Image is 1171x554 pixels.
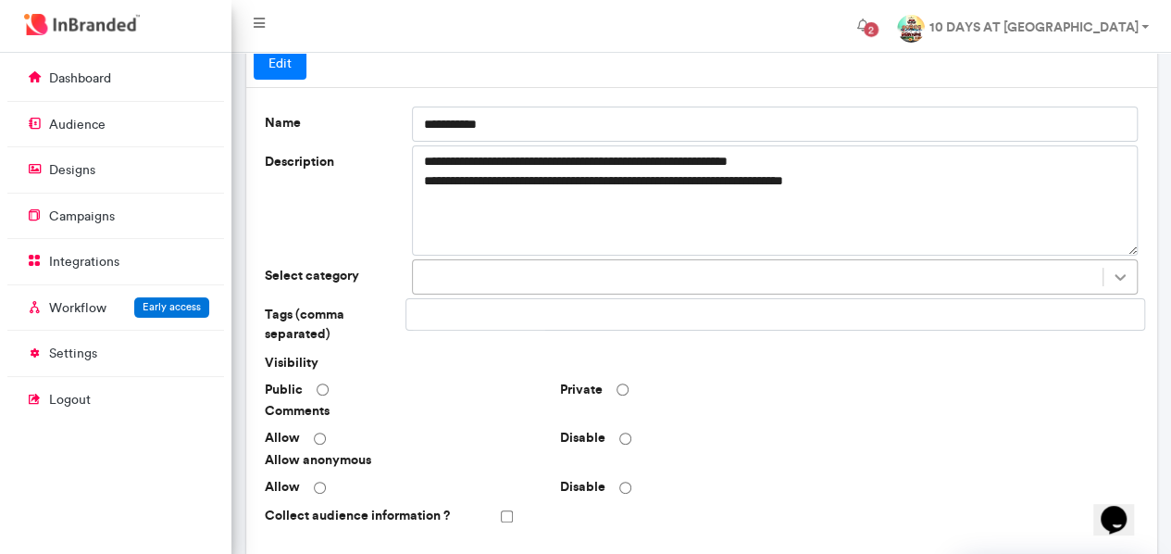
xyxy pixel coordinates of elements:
[19,9,144,40] img: InBranded Logo
[257,298,405,350] label: Tags (comma separated)
[257,500,456,533] label: Collect audience information ?
[257,259,405,295] label: Select category
[864,22,878,37] span: 2
[49,161,95,180] p: designs
[49,391,91,409] p: logout
[265,478,300,497] label: Allow
[49,299,106,318] p: Workflow
[560,478,605,497] label: Disable
[265,429,300,447] label: Allow
[265,381,303,399] label: Public
[254,47,306,81] a: Edit
[49,345,97,363] p: settings
[257,354,554,372] span: Visibility
[49,253,119,271] p: integrations
[257,145,405,255] label: Description
[560,429,605,447] label: Disable
[560,381,603,399] label: Private
[257,107,405,142] label: Name
[257,451,554,470] span: Allow anonymous
[897,15,925,43] img: profile dp
[49,69,111,88] p: dashboard
[928,19,1138,35] strong: 10 DAYS AT [GEOGRAPHIC_DATA]
[49,208,115,226] p: campaigns
[143,300,201,313] span: Early access
[1093,480,1152,535] iframe: chat widget
[49,116,106,134] p: audience
[257,402,554,421] span: Comments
